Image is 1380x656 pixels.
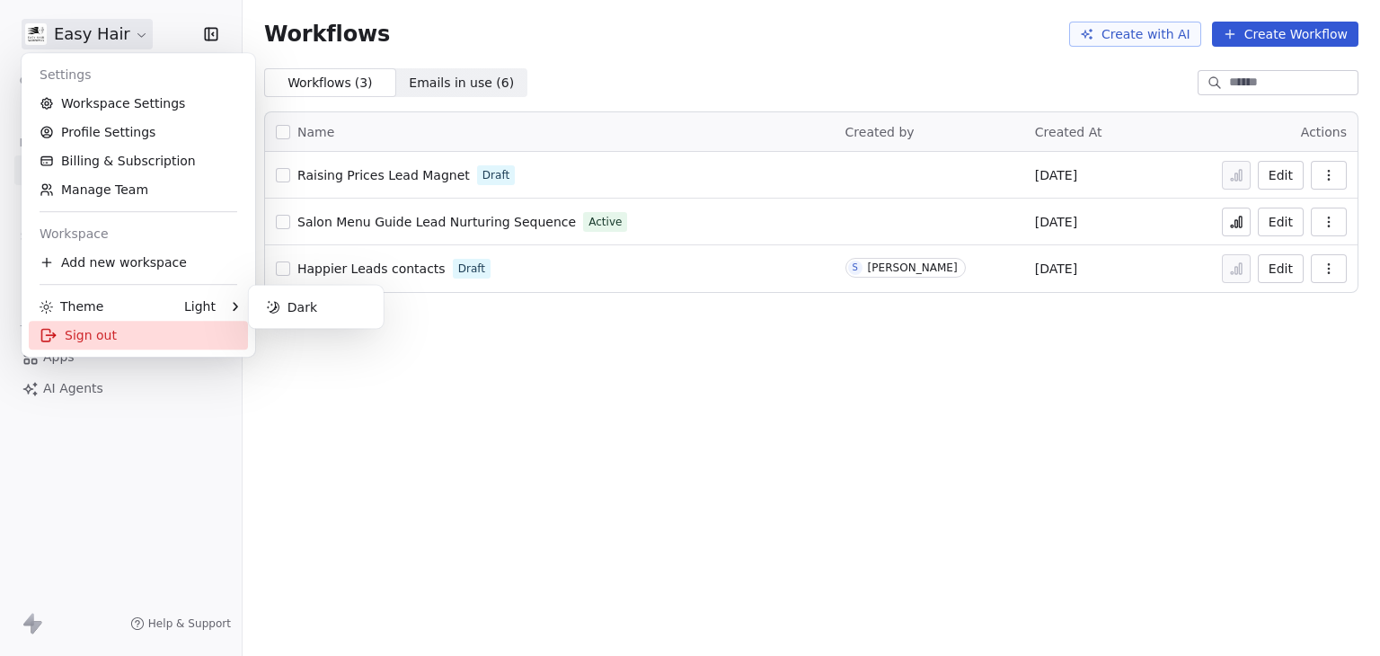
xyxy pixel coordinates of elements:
div: Add new workspace [29,248,248,277]
div: Dark [256,293,376,322]
a: Manage Team [29,175,248,204]
a: Profile Settings [29,118,248,146]
div: Theme [40,297,103,315]
div: Sign out [29,321,248,350]
div: Settings [29,60,248,89]
a: Workspace Settings [29,89,248,118]
div: Light [184,297,216,315]
div: Workspace [29,219,248,248]
a: Billing & Subscription [29,146,248,175]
